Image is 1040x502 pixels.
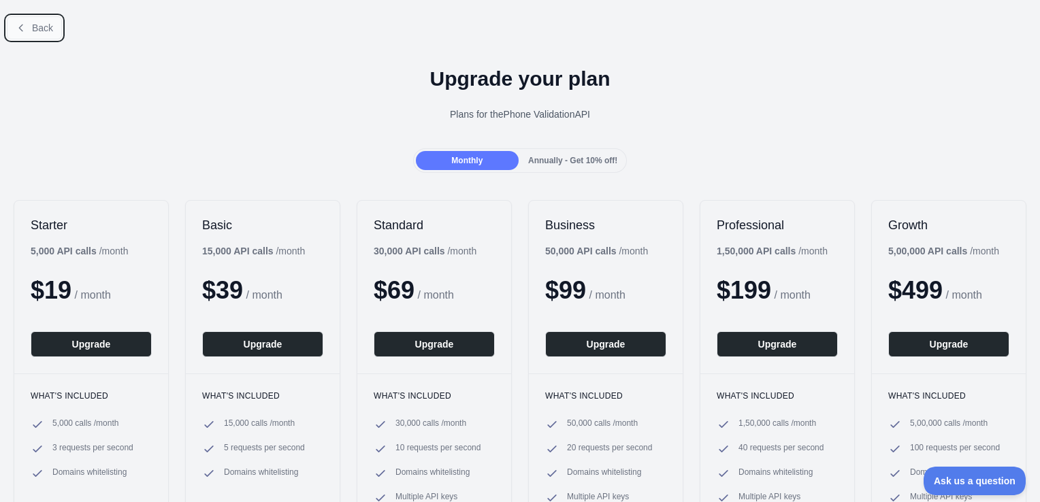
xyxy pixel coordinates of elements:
[888,276,943,304] span: $ 499
[717,244,828,258] div: / month
[374,217,495,233] h2: Standard
[924,467,1026,495] iframe: Toggle Customer Support
[374,246,445,256] b: 30,000 API calls
[888,217,1009,233] h2: Growth
[888,244,999,258] div: / month
[717,246,796,256] b: 1,50,000 API calls
[545,217,666,233] h2: Business
[545,246,617,256] b: 50,000 API calls
[374,276,415,304] span: $ 69
[374,244,476,258] div: / month
[717,217,838,233] h2: Professional
[545,244,648,258] div: / month
[545,276,586,304] span: $ 99
[888,246,967,256] b: 5,00,000 API calls
[717,276,771,304] span: $ 199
